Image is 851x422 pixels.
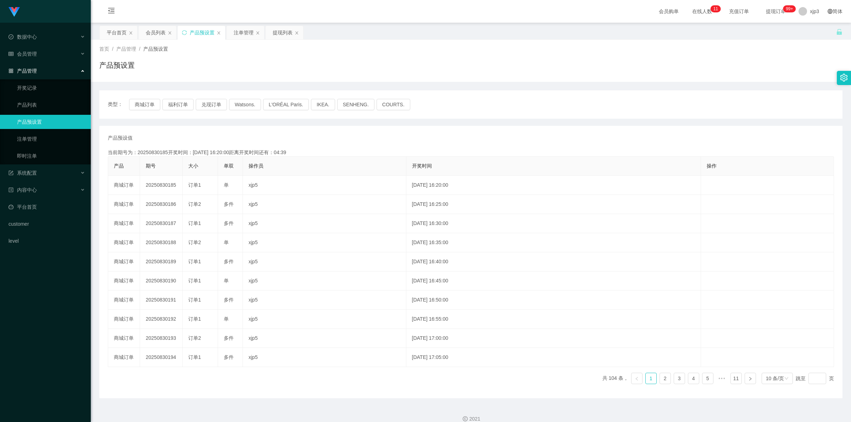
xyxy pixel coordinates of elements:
td: [DATE] 17:00:00 [406,329,701,348]
td: 商城订单 [108,233,140,252]
td: xjp5 [243,271,406,291]
span: 操作 [707,163,717,169]
button: IKEA. [311,99,335,110]
i: 图标: close [217,31,221,35]
td: 20250830189 [140,252,183,271]
span: 开奖时间 [412,163,432,169]
span: 订单1 [188,297,201,303]
i: 图标: left [635,377,639,381]
td: 商城订单 [108,348,140,367]
td: xjp5 [243,214,406,233]
sup: 11 [711,5,721,12]
td: 20250830191 [140,291,183,310]
a: 3 [674,373,685,384]
span: 提现订单 [762,9,789,14]
span: 多件 [224,201,234,207]
i: 图标: down [784,376,789,381]
a: 产品预设置 [17,115,85,129]
span: 系统配置 [9,170,37,176]
li: 下一页 [745,373,756,384]
p: 1 [713,5,716,12]
i: 图标: menu-fold [99,0,123,23]
a: 图标: dashboard平台首页 [9,200,85,214]
button: L'ORÉAL Paris. [263,99,309,110]
td: 20250830193 [140,329,183,348]
td: 商城订单 [108,252,140,271]
td: [DATE] 16:50:00 [406,291,701,310]
span: 产品管理 [9,68,37,74]
i: 图标: right [748,377,752,381]
i: 图标: copyright [463,416,468,421]
i: 图标: unlock [836,29,842,35]
i: 图标: close [129,31,133,35]
i: 图标: close [168,31,172,35]
td: xjp5 [243,252,406,271]
td: xjp5 [243,291,406,310]
span: 操作员 [249,163,263,169]
i: 图标: setting [840,74,848,81]
span: 多件 [224,259,234,264]
span: 单 [224,240,229,245]
td: 20250830190 [140,271,183,291]
li: 11 [730,373,742,384]
span: 订单1 [188,259,201,264]
a: 2 [660,373,671,384]
i: 图标: form [9,170,13,175]
span: 订单1 [188,220,201,226]
td: [DATE] 16:20:00 [406,176,701,195]
td: 商城订单 [108,310,140,329]
td: xjp5 [243,195,406,214]
div: 10 条/页 [766,373,784,384]
td: 商城订单 [108,271,140,291]
a: 注单管理 [17,132,85,146]
span: 内容中心 [9,187,37,193]
td: xjp5 [243,329,406,348]
td: 商城订单 [108,329,140,348]
span: 产品 [114,163,124,169]
td: xjp5 [243,233,406,252]
i: 图标: close [256,31,260,35]
i: 图标: check-circle-o [9,34,13,39]
i: 图标: profile [9,187,13,192]
td: [DATE] 16:30:00 [406,214,701,233]
button: 兑现订单 [196,99,227,110]
div: 提现列表 [273,26,293,39]
td: 商城订单 [108,291,140,310]
div: 平台首页 [107,26,127,39]
div: 注单管理 [234,26,254,39]
span: 单 [224,278,229,283]
li: 2 [660,373,671,384]
td: 20250830192 [140,310,183,329]
span: 单双 [224,163,234,169]
td: 20250830187 [140,214,183,233]
span: 订单1 [188,316,201,322]
a: customer [9,217,85,231]
span: / [139,46,140,52]
span: 订单2 [188,201,201,207]
button: SENHENG. [337,99,374,110]
i: 图标: sync [182,30,187,35]
sup: 237 [783,5,796,12]
span: ••• [716,373,728,384]
li: 4 [688,373,699,384]
div: 跳至 页 [796,373,834,384]
li: 共 104 条， [602,373,628,384]
span: 订单2 [188,335,201,341]
a: level [9,234,85,248]
span: 大小 [188,163,198,169]
img: logo.9652507e.png [9,7,20,17]
span: 多件 [224,220,234,226]
td: 商城订单 [108,195,140,214]
td: 20250830185 [140,176,183,195]
a: 产品列表 [17,98,85,112]
i: 图标: appstore-o [9,68,13,73]
span: 产品预设值 [108,134,133,142]
i: 图标: close [295,31,299,35]
td: 20250830194 [140,348,183,367]
li: 上一页 [631,373,643,384]
p: 1 [716,5,718,12]
td: xjp5 [243,176,406,195]
a: 5 [702,373,713,384]
td: xjp5 [243,348,406,367]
